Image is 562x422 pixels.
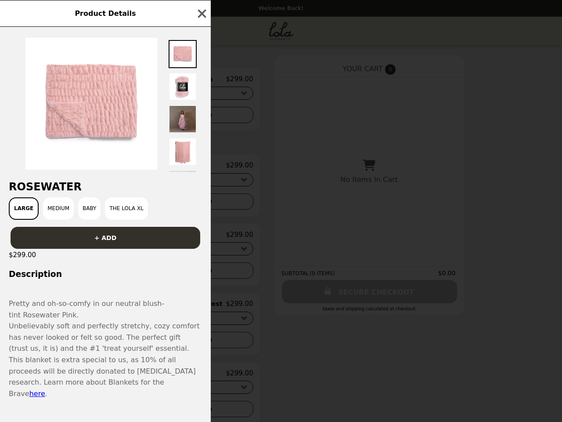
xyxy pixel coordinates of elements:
[169,40,197,68] img: Thumbnail 1
[29,389,45,398] a: here
[25,38,157,170] img: Large
[9,197,39,220] button: Large
[105,197,148,220] button: The Lola XL
[169,170,197,198] img: Thumbnail 5
[75,9,136,18] span: Product Details
[169,138,197,166] img: Thumbnail 4
[78,197,101,220] button: Baby
[11,227,200,249] button: + ADD
[169,105,197,133] img: Thumbnail 3
[9,322,200,353] span: Unbelievably soft and perfectly stretchy, cozy comfort has never looked or felt so good.
[9,356,196,398] span: This blanket is extra special to us, as 10% of all proceeds will be directly donated to [MEDICAL_...
[9,299,164,319] span: Pretty and oh-so-comfy in our neutral blush-tint Rosewater Pink.
[169,73,197,101] img: Thumbnail 2
[43,197,74,220] button: Medium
